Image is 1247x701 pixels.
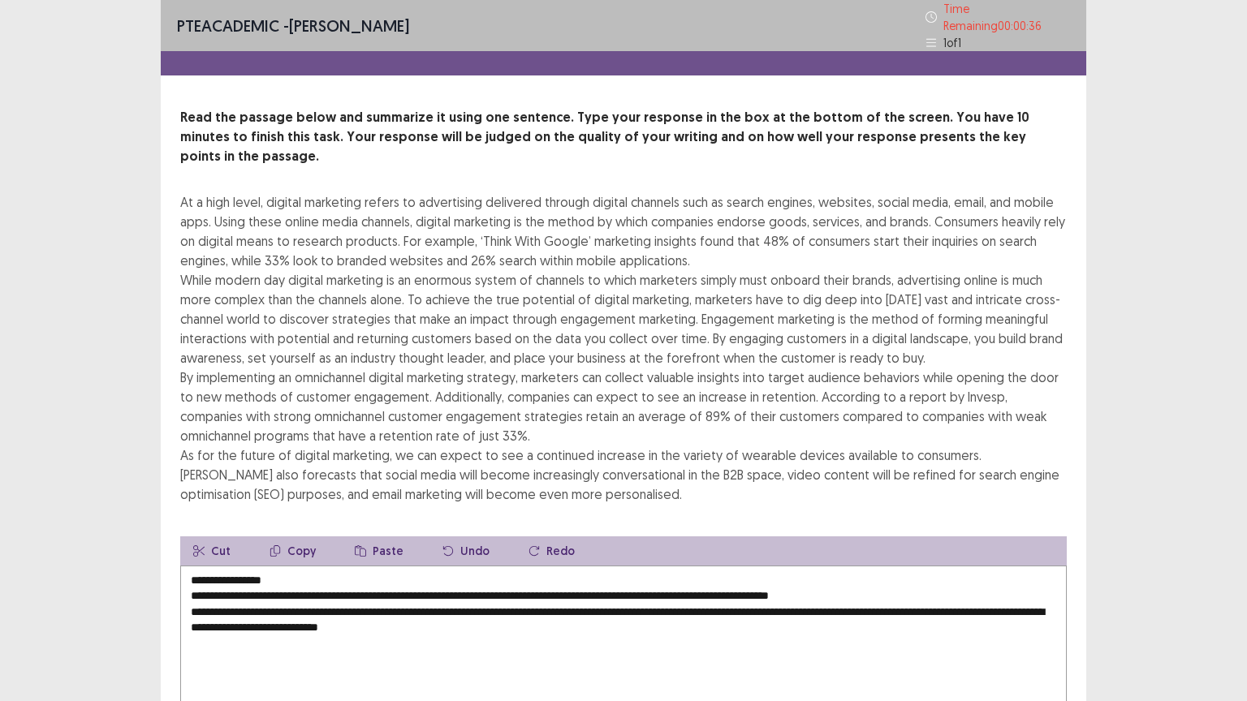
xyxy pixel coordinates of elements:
button: Redo [516,536,588,566]
button: Copy [257,536,329,566]
p: 1 of 1 [943,34,961,51]
div: At a high level, digital marketing refers to advertising delivered through digital channels such ... [180,192,1067,504]
span: PTE academic [177,15,279,36]
button: Cut [180,536,244,566]
button: Undo [429,536,503,566]
p: - [PERSON_NAME] [177,14,409,38]
p: Read the passage below and summarize it using one sentence. Type your response in the box at the ... [180,108,1067,166]
button: Paste [342,536,416,566]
